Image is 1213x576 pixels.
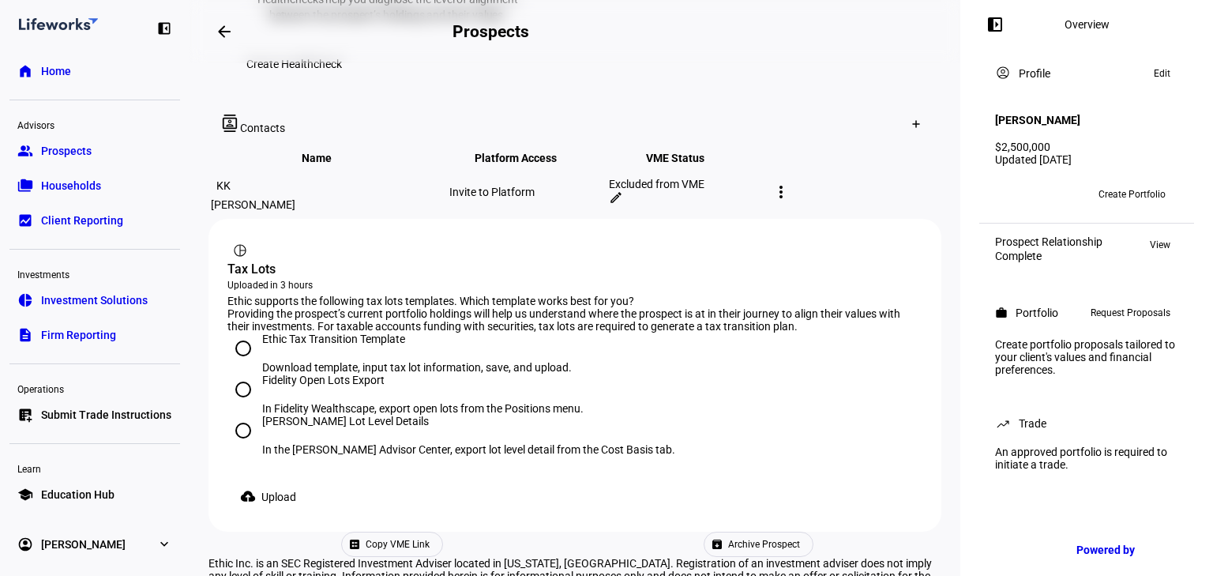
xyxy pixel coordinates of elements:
[262,361,572,374] div: Download template, input tax lot information, save, and upload.
[1083,303,1178,322] button: Request Proposals
[262,374,584,386] div: Fidelity Open Lots Export
[995,64,1178,83] eth-panel-overview-card-header: Profile
[41,536,126,552] span: [PERSON_NAME]
[262,402,584,415] div: In Fidelity Wealthscape, export open lots from the Positions menu.
[211,173,236,198] div: KK
[41,407,171,423] span: Submit Trade Instructions
[262,415,675,427] div: [PERSON_NAME] Lot Level Details
[41,178,101,194] span: Households
[9,284,180,316] a: pie_chartInvestment Solutions
[17,407,33,423] eth-mat-symbol: list_alt_add
[772,183,791,201] mat-icon: more_vert
[227,295,922,307] div: Ethic supports the following tax lots templates. Which template works best for you?
[227,260,922,279] div: Tax Lots
[995,114,1080,126] h4: [PERSON_NAME]
[711,538,723,551] mat-icon: archive
[995,303,1178,322] eth-panel-overview-card-header: Portfolio
[246,48,342,80] span: Create Healthcheck
[986,439,1188,477] div: An approved portfolio is required to initiate a trade.
[1150,235,1170,254] span: View
[1146,64,1178,83] button: Edit
[9,113,180,135] div: Advisors
[995,235,1102,248] div: Prospect Relationship
[995,416,1011,431] mat-icon: trending_up
[17,536,33,552] eth-mat-symbol: account_circle
[609,178,765,190] div: Excluded from VME
[302,152,355,164] span: Name
[995,141,1178,153] div: $2,500,000
[995,250,1102,262] div: Complete
[475,152,580,164] span: Platform Access
[9,135,180,167] a: groupProspects
[227,307,922,333] div: Providing the prospect’s current portfolio holdings will help us understand where the prospect is...
[17,63,33,79] eth-mat-symbol: home
[156,536,172,552] eth-mat-symbol: expand_more
[9,262,180,284] div: Investments
[240,122,285,134] span: Contacts
[17,487,33,503] eth-mat-symbol: school
[646,152,728,164] span: VME Status
[9,205,180,236] a: bid_landscapeClient Reporting
[995,307,1008,319] mat-icon: work
[227,279,922,292] div: Uploaded in 3 hours
[728,533,800,556] span: Archive Prospect
[41,63,71,79] span: Home
[41,327,116,343] span: Firm Reporting
[609,190,623,205] mat-icon: edit
[449,186,606,198] div: Invite to Platform
[262,443,675,456] div: In the [PERSON_NAME] Advisor Center, export lot level detail from the Cost Basis tab.
[41,143,92,159] span: Prospects
[9,170,180,201] a: folder_copyHouseholds
[1098,182,1166,207] span: Create Portfolio
[17,292,33,308] eth-mat-symbol: pie_chart
[1065,18,1110,31] div: Overview
[704,532,813,557] button: Archive Prospect
[341,532,443,557] button: Copy VME Link
[1019,417,1046,430] div: Trade
[1068,535,1189,564] a: Powered by
[262,333,572,345] div: Ethic Tax Transition Template
[17,178,33,194] eth-mat-symbol: folder_copy
[9,55,180,87] a: homeHome
[1142,235,1178,254] button: View
[17,213,33,228] eth-mat-symbol: bid_landscape
[215,22,234,41] mat-icon: arrow_backwards
[41,487,115,503] span: Education Hub
[1154,64,1170,83] span: Edit
[9,377,180,399] div: Operations
[995,65,1011,81] mat-icon: account_circle
[986,332,1188,382] div: Create portfolio proposals tailored to your client's values and financial preferences.
[366,533,430,556] span: Copy VME Link
[9,319,180,351] a: descriptionFirm Reporting
[995,153,1178,166] div: Updated [DATE]
[1086,182,1178,207] button: Create Portfolio
[41,213,123,228] span: Client Reporting
[9,457,180,479] div: Learn
[986,15,1005,34] mat-icon: left_panel_open
[995,414,1178,433] eth-panel-overview-card-header: Trade
[348,538,361,551] mat-icon: ballot
[41,292,148,308] span: Investment Solutions
[1019,67,1050,80] div: Profile
[221,115,240,132] mat-icon: contacts
[17,327,33,343] eth-mat-symbol: description
[232,243,248,258] mat-icon: pie_chart
[17,143,33,159] eth-mat-symbol: group
[453,22,528,41] h2: Prospects
[1016,307,1058,319] div: Portfolio
[1091,303,1170,322] span: Request Proposals
[1002,189,1013,200] span: IW
[227,48,361,80] button: Create Healthcheck
[211,198,446,211] div: [PERSON_NAME]
[156,21,172,36] eth-mat-symbol: left_panel_close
